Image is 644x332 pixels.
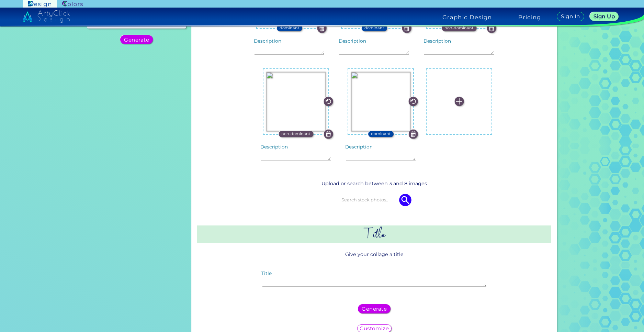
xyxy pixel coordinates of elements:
img: bb65ff20-b77b-4918-beed-d5a3fe8fb47b [266,72,326,131]
p: non-dominant [281,131,310,137]
label: Description [260,145,288,150]
h5: Generate [124,37,149,42]
img: icon_plus_white.svg [454,97,464,106]
h5: Customize [360,326,389,331]
label: Description [345,145,373,150]
label: Description [423,39,451,44]
img: icon search [399,194,411,206]
p: dominant [364,25,384,31]
a: Pricing [518,14,541,20]
a: Sign Up [590,12,619,21]
h5: Sign Up [594,14,615,19]
p: non-dominant [444,25,474,31]
img: ArtyClick Colors logo [62,1,83,7]
p: Give your collage a title [197,248,552,261]
input: Search stock photos.. [341,196,407,203]
p: dominant [371,131,391,137]
p: dominant [280,25,300,31]
h2: Title [197,225,552,243]
p: Upload or search between 3 and 8 images [200,180,549,188]
h4: Graphic Design [442,14,492,20]
a: Sign In [557,12,584,21]
label: Description [254,39,281,44]
h5: Generate [362,306,387,311]
label: Title [261,271,272,276]
img: 768c47c9-3a43-4278-bdc7-d685a5888825 [351,72,410,131]
h5: Sign In [561,14,580,19]
label: Description [339,39,366,44]
img: artyclick_design_logo_white_combined_path.svg [23,10,70,23]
